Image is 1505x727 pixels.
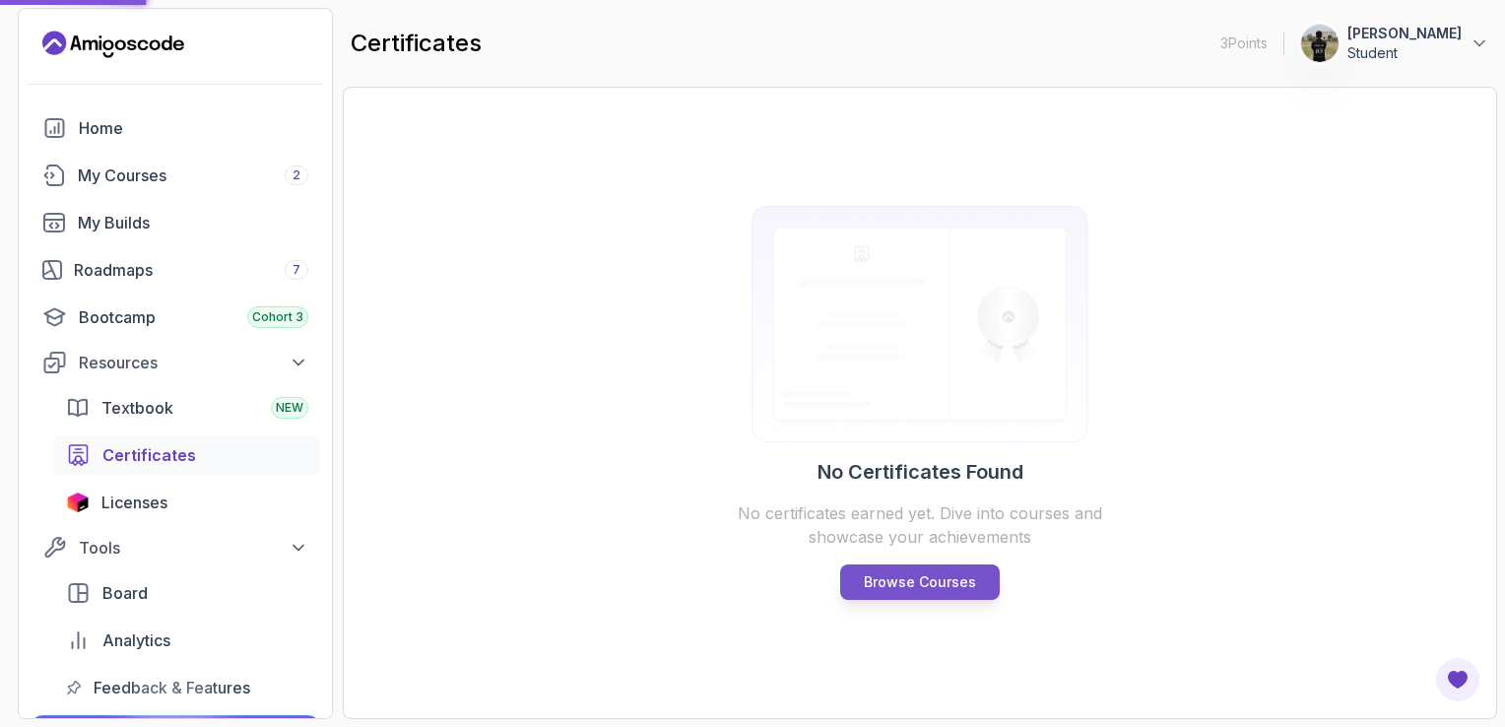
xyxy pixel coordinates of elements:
[42,29,184,60] a: Landing page
[66,493,90,512] img: jetbrains icon
[1347,43,1462,63] p: Student
[31,530,320,565] button: Tools
[101,396,173,420] span: Textbook
[31,250,320,290] a: roadmaps
[102,628,170,652] span: Analytics
[54,388,320,428] a: textbook
[78,164,308,187] div: My Courses
[731,206,1109,442] img: Certificates empty-state
[31,297,320,337] a: bootcamp
[102,443,196,467] span: Certificates
[293,262,300,278] span: 7
[94,676,250,699] span: Feedback & Features
[293,167,300,183] span: 2
[864,572,976,592] p: Browse Courses
[731,501,1109,549] p: No certificates earned yet. Dive into courses and showcase your achievements
[31,156,320,195] a: courses
[79,305,308,329] div: Bootcamp
[31,108,320,148] a: home
[79,536,308,560] div: Tools
[31,203,320,242] a: builds
[1220,33,1268,53] p: 3 Points
[31,345,320,380] button: Resources
[54,483,320,522] a: licenses
[351,28,482,59] h2: certificates
[840,564,1000,600] a: Browse Courses
[78,211,308,234] div: My Builds
[54,668,320,707] a: feedback
[1347,24,1462,43] p: [PERSON_NAME]
[54,435,320,475] a: certificates
[101,491,167,514] span: Licenses
[1434,656,1481,703] button: Open Feedback Button
[79,116,308,140] div: Home
[1301,25,1339,62] img: user profile image
[54,573,320,613] a: board
[818,458,1023,486] h2: No Certificates Found
[79,351,308,374] div: Resources
[74,258,308,282] div: Roadmaps
[54,621,320,660] a: analytics
[102,581,148,605] span: Board
[1300,24,1489,63] button: user profile image[PERSON_NAME]Student
[252,309,303,325] span: Cohort 3
[276,400,303,416] span: NEW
